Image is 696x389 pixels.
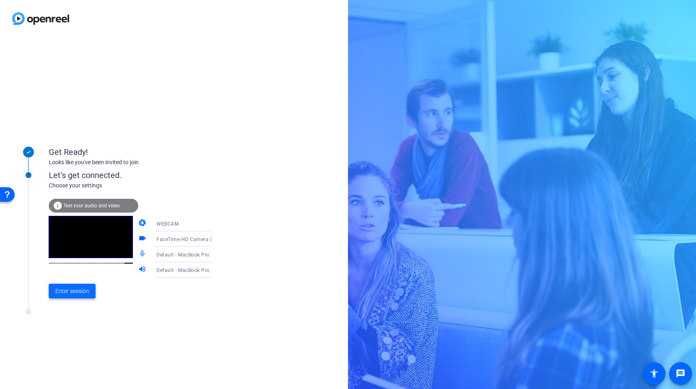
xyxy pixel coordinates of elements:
[138,265,148,275] mat-icon: volume_up
[55,287,89,296] span: Enter session
[138,250,148,259] mat-icon: mic_none
[157,267,254,273] span: Default - MacBook Pro Speakers (Built-in)
[649,369,659,378] mat-icon: accessibility
[49,146,211,158] div: Get Ready!
[157,236,240,242] span: FaceTime HD Camera (2C0E:82E3)
[63,203,120,209] span: Test your audio and video
[49,181,228,190] div: Choose your settings
[676,369,685,378] mat-icon: message
[157,251,261,258] span: Default - MacBook Pro Microphone (Built-in)
[138,234,148,244] mat-icon: videocam
[138,219,148,228] mat-icon: camera
[49,284,96,298] button: Enter session
[49,158,211,167] div: Looks like you've been invited to join
[49,169,228,181] div: Let's get connected.
[157,221,178,227] span: WEBCAM
[53,201,63,211] mat-icon: info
